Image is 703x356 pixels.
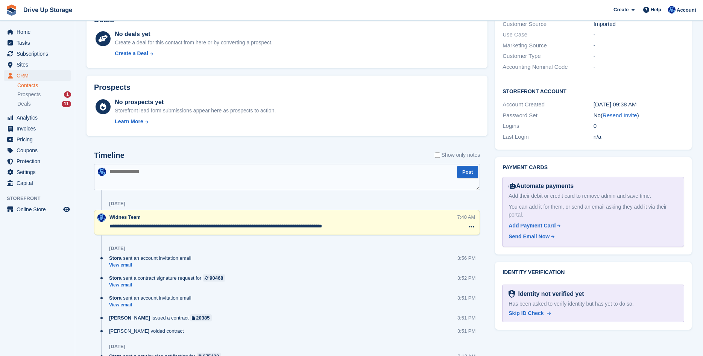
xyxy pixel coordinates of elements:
[594,122,684,130] div: 0
[196,314,210,321] div: 20385
[503,63,593,71] div: Accounting Nominal Code
[503,100,593,109] div: Account Created
[668,6,676,14] img: Widnes Team
[109,255,121,262] span: Stora
[503,270,684,276] h2: Identity verification
[109,314,150,321] span: [PERSON_NAME]
[677,6,696,14] span: Account
[457,166,478,178] button: Post
[435,151,480,159] label: Show only notes
[109,274,229,282] div: sent a contract signature request for
[503,165,684,171] h2: Payment cards
[509,203,678,219] div: You can add it for them, or send an email asking they add it via their portal.
[109,294,195,301] div: sent an account invitation email
[97,214,106,222] img: Widnes Team
[503,41,593,50] div: Marketing Source
[190,314,211,321] a: 20385
[4,178,71,188] a: menu
[17,48,62,59] span: Subscriptions
[594,30,684,39] div: -
[457,294,475,301] div: 3:51 PM
[109,302,195,308] a: View email
[109,327,188,335] div: [PERSON_NAME] voided contract
[509,222,675,230] a: Add Payment Card
[509,310,544,316] span: Skip ID Check
[17,204,62,215] span: Online Store
[115,98,276,107] div: No prospects yet
[503,87,684,95] h2: Storefront Account
[503,133,593,141] div: Last Login
[594,20,684,29] div: Imported
[64,91,71,98] div: 1
[509,309,551,317] a: Skip ID Check
[4,38,71,48] a: menu
[4,167,71,177] a: menu
[17,100,31,108] span: Deals
[503,52,593,61] div: Customer Type
[17,112,62,123] span: Analytics
[109,262,195,268] a: View email
[601,112,639,118] span: ( )
[109,201,125,207] div: [DATE]
[109,294,121,301] span: Stora
[594,133,684,141] div: n/a
[613,6,629,14] span: Create
[109,255,195,262] div: sent an account invitation email
[115,107,276,115] div: Storefront lead form submissions appear here as prospects to action.
[503,30,593,39] div: Use Case
[457,327,475,335] div: 3:51 PM
[17,27,62,37] span: Home
[17,82,71,89] a: Contacts
[509,233,550,241] div: Send Email Now
[4,70,71,81] a: menu
[94,83,131,92] h2: Prospects
[17,91,41,98] span: Prospects
[115,50,148,58] div: Create a Deal
[4,27,71,37] a: menu
[115,118,276,126] a: Learn More
[435,151,440,159] input: Show only notes
[6,5,17,16] img: stora-icon-8386f47178a22dfd0bd8f6a31ec36ba5ce8667c1dd55bd0f319d3a0aa187defe.svg
[503,111,593,120] div: Password Set
[503,122,593,130] div: Logins
[457,214,475,221] div: 7:40 AM
[603,112,637,118] a: Resend Invite
[115,50,272,58] a: Create a Deal
[515,289,584,298] div: Identity not verified yet
[651,6,661,14] span: Help
[594,111,684,120] div: No
[4,204,71,215] a: menu
[4,134,71,145] a: menu
[17,156,62,167] span: Protection
[457,274,475,282] div: 3:52 PM
[62,205,71,214] a: Preview store
[98,168,106,176] img: Widnes Team
[17,59,62,70] span: Sites
[594,52,684,61] div: -
[17,91,71,98] a: Prospects 1
[457,314,475,321] div: 3:51 PM
[210,274,223,282] div: 90468
[509,300,678,308] div: Has been asked to verify identity but has yet to do so.
[4,145,71,156] a: menu
[109,245,125,251] div: [DATE]
[62,101,71,107] div: 11
[17,38,62,48] span: Tasks
[594,63,684,71] div: -
[17,178,62,188] span: Capital
[115,39,272,47] div: Create a deal for this contact from here or by converting a prospect.
[4,59,71,70] a: menu
[109,282,229,288] a: View email
[4,156,71,167] a: menu
[109,344,125,350] div: [DATE]
[509,192,678,200] div: Add their debit or credit card to remove admin and save time.
[109,314,216,321] div: issued a contract
[509,182,678,191] div: Automate payments
[115,118,143,126] div: Learn More
[457,255,475,262] div: 3:56 PM
[20,4,75,16] a: Drive Up Storage
[17,100,71,108] a: Deals 11
[594,41,684,50] div: -
[115,30,272,39] div: No deals yet
[17,123,62,134] span: Invoices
